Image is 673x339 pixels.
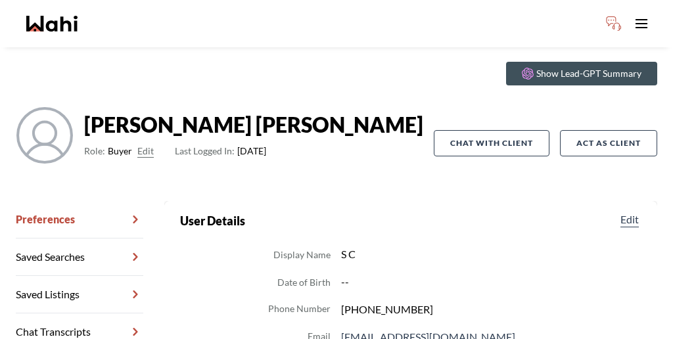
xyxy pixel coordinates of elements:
[16,238,143,276] a: Saved Searches
[180,212,245,230] h2: User Details
[175,145,235,156] span: Last Logged In:
[268,301,331,318] dt: Phone Number
[341,246,641,263] dd: S C
[26,16,78,32] a: Wahi homepage
[341,301,641,318] dd: [PHONE_NUMBER]
[618,212,641,227] button: Edit
[434,130,549,156] button: Chat with client
[273,247,331,263] dt: Display Name
[84,112,423,138] strong: [PERSON_NAME] [PERSON_NAME]
[506,62,657,85] button: Show Lead-GPT Summary
[108,143,132,159] span: Buyer
[628,11,655,37] button: Toggle open navigation menu
[341,273,641,290] dd: --
[560,130,657,156] button: Act as Client
[16,201,143,238] a: Preferences
[175,143,266,159] span: [DATE]
[536,67,641,80] p: Show Lead-GPT Summary
[16,276,143,313] a: Saved Listings
[137,143,154,159] button: Edit
[84,143,105,159] span: Role:
[277,275,331,290] dt: Date of Birth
